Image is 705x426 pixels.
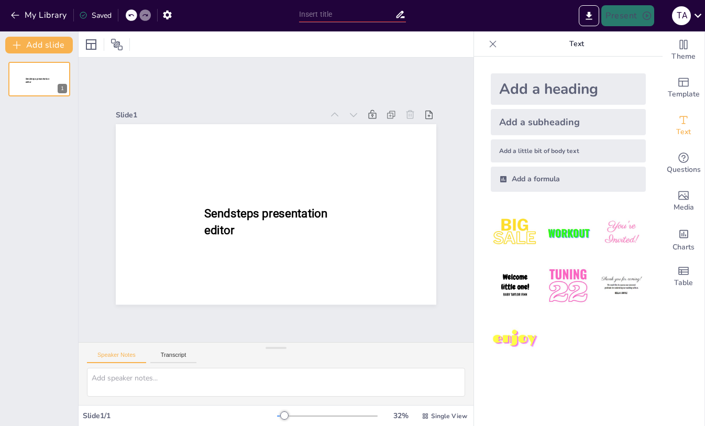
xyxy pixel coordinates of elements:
[663,31,704,69] div: Change the overall theme
[668,89,700,100] span: Template
[79,10,112,20] div: Saved
[116,110,323,120] div: Slide 1
[58,84,67,93] div: 1
[667,164,701,176] span: Questions
[544,261,592,310] img: 5.jpeg
[83,411,277,421] div: Slide 1 / 1
[674,202,694,213] span: Media
[299,7,395,22] input: Insert title
[597,209,646,257] img: 3.jpeg
[491,315,539,364] img: 7.jpeg
[663,69,704,107] div: Add ready made slides
[83,36,100,53] div: Layout
[431,412,467,420] span: Single View
[673,242,695,253] span: Charts
[491,261,539,310] img: 4.jpeg
[672,5,691,26] button: T A
[111,38,123,51] span: Position
[87,352,146,363] button: Speaker Notes
[601,5,654,26] button: Present
[26,78,49,83] span: Sendsteps presentation editor
[501,31,652,57] p: Text
[5,37,73,53] button: Add slide
[491,167,646,192] div: Add a formula
[663,220,704,258] div: Add charts and graphs
[491,73,646,105] div: Add a heading
[150,352,197,363] button: Transcript
[491,209,539,257] img: 1.jpeg
[672,6,691,25] div: T A
[663,258,704,296] div: Add a table
[671,51,696,62] span: Theme
[8,7,71,24] button: My Library
[579,5,599,26] button: Export to PowerPoint
[676,126,691,138] span: Text
[388,411,413,421] div: 32 %
[663,182,704,220] div: Add images, graphics, shapes or video
[8,62,70,96] div: 1
[491,109,646,135] div: Add a subheading
[544,209,592,257] img: 2.jpeg
[663,107,704,145] div: Add text boxes
[491,139,646,162] div: Add a little bit of body text
[204,207,327,237] span: Sendsteps presentation editor
[663,145,704,182] div: Get real-time input from your audience
[674,277,693,289] span: Table
[597,261,646,310] img: 6.jpeg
